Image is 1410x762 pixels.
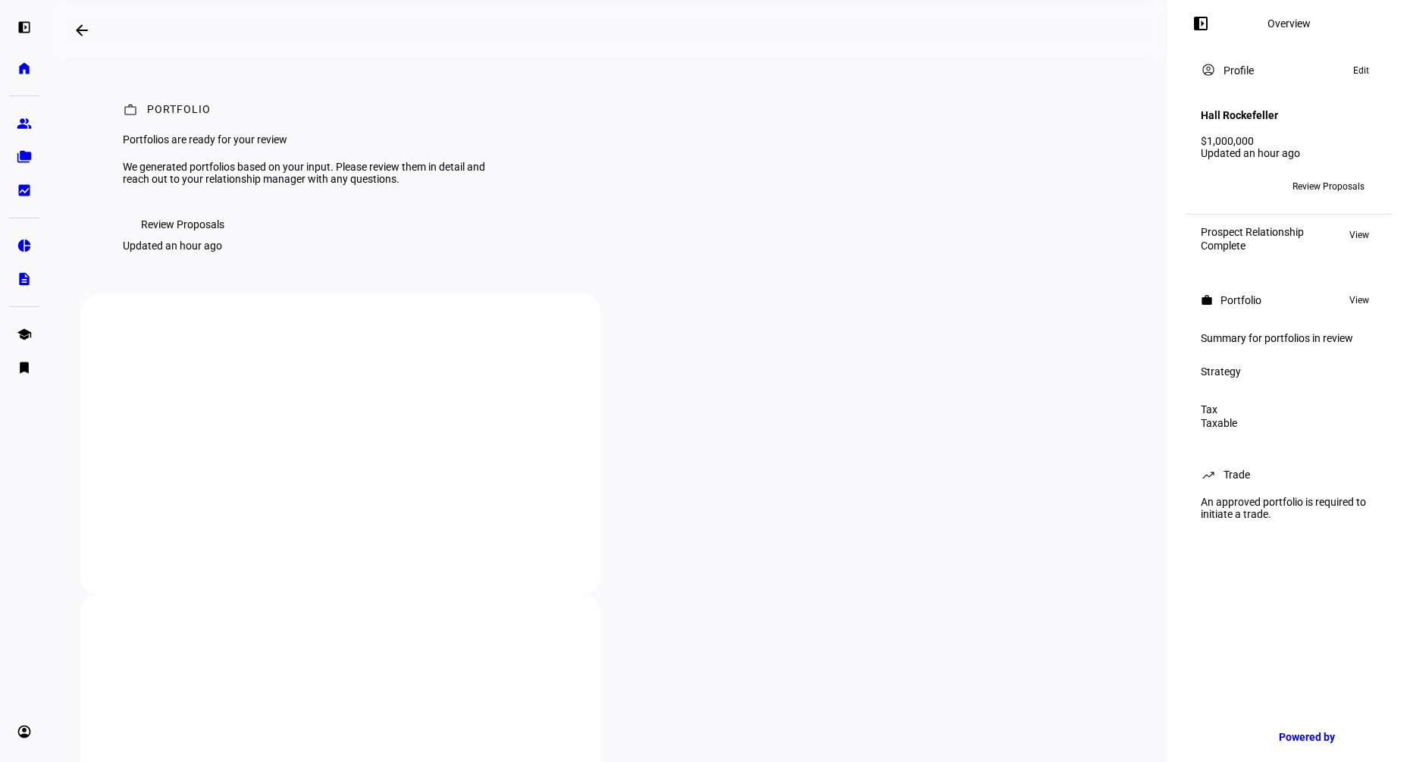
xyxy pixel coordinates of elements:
[9,175,39,205] a: bid_landscape
[1224,64,1254,77] div: Profile
[1201,135,1377,147] div: $1,000,000
[141,209,224,240] span: Review Proposals
[1201,240,1304,252] div: Complete
[123,209,243,240] button: Review Proposals
[1280,174,1377,199] button: Review Proposals
[1353,61,1369,80] span: Edit
[1201,147,1377,159] div: Updated an hour ago
[123,102,138,118] mat-icon: work
[1201,332,1377,344] div: Summary for portfolios in review
[1201,294,1213,306] mat-icon: work
[123,161,496,185] div: We generated portfolios based on your input. Please review them in detail and reach out to your r...
[1230,181,1241,192] span: +2
[1220,294,1261,306] div: Portfolio
[9,264,39,294] a: description
[1342,291,1377,309] button: View
[147,103,211,118] div: Portfolio
[1201,226,1304,238] div: Prospect Relationship
[1346,61,1377,80] button: Edit
[1201,417,1377,429] div: Taxable
[1349,226,1369,244] span: View
[17,149,32,165] eth-mat-symbol: folder_copy
[1201,109,1278,121] h4: Hall Rockefeller
[73,21,91,39] mat-icon: arrow_backwards
[1192,490,1386,526] div: An approved portfolio is required to initiate a trade.
[17,183,32,198] eth-mat-symbol: bid_landscape
[1201,62,1216,77] mat-icon: account_circle
[1201,61,1377,80] eth-panel-overview-card-header: Profile
[1201,467,1216,482] mat-icon: trending_up
[9,230,39,261] a: pie_chart
[1349,291,1369,309] span: View
[123,133,496,146] div: Portfolios are ready for your review
[1201,403,1377,415] div: Tax
[9,53,39,83] a: home
[1201,466,1377,484] eth-panel-overview-card-header: Trade
[17,360,32,375] eth-mat-symbol: bookmark
[17,724,32,739] eth-mat-symbol: account_circle
[1208,181,1218,192] span: SF
[1292,174,1365,199] span: Review Proposals
[123,240,222,252] div: Updated an hour ago
[17,20,32,35] eth-mat-symbol: left_panel_open
[1271,723,1387,751] a: Powered by
[9,108,39,139] a: group
[1192,14,1210,33] mat-icon: left_panel_open
[17,238,32,253] eth-mat-symbol: pie_chart
[1201,291,1377,309] eth-panel-overview-card-header: Portfolio
[1267,17,1311,30] div: Overview
[9,142,39,172] a: folder_copy
[17,271,32,287] eth-mat-symbol: description
[17,61,32,76] eth-mat-symbol: home
[1201,365,1377,378] div: Strategy
[1224,469,1250,481] div: Trade
[17,327,32,342] eth-mat-symbol: school
[1342,226,1377,244] button: View
[17,116,32,131] eth-mat-symbol: group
